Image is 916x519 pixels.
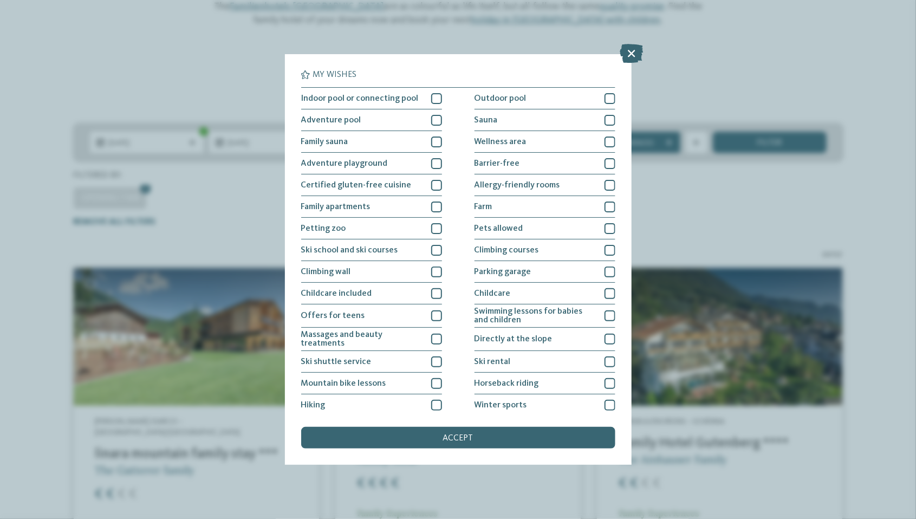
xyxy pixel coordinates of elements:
[475,138,527,146] span: Wellness area
[475,401,527,410] span: Winter sports
[301,116,361,125] span: Adventure pool
[301,138,348,146] span: Family sauna
[301,312,365,320] span: Offers for teens
[443,434,473,443] span: accept
[475,358,511,366] span: Ski rental
[301,94,419,103] span: Indoor pool or connecting pool
[301,289,372,298] span: Childcare included
[301,358,372,366] span: Ski shuttle service
[475,268,531,276] span: Parking garage
[475,246,539,255] span: Climbing courses
[313,70,357,79] span: My wishes
[301,203,371,211] span: Family apartments
[301,401,326,410] span: Hiking
[301,379,386,388] span: Mountain bike lessons
[475,379,539,388] span: Horseback riding
[475,181,560,190] span: Allergy-friendly rooms
[475,203,492,211] span: Farm
[301,224,346,233] span: Petting zoo
[301,181,412,190] span: Certified gluten-free cuisine
[301,330,423,348] span: Massages and beauty treatments
[475,224,523,233] span: Pets allowed
[301,268,351,276] span: Climbing wall
[475,289,511,298] span: Childcare
[475,335,553,343] span: Directly at the slope
[475,94,527,103] span: Outdoor pool
[475,159,520,168] span: Barrier-free
[301,246,398,255] span: Ski school and ski courses
[475,307,596,325] span: Swimming lessons for babies and children
[475,116,498,125] span: Sauna
[301,159,388,168] span: Adventure playground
